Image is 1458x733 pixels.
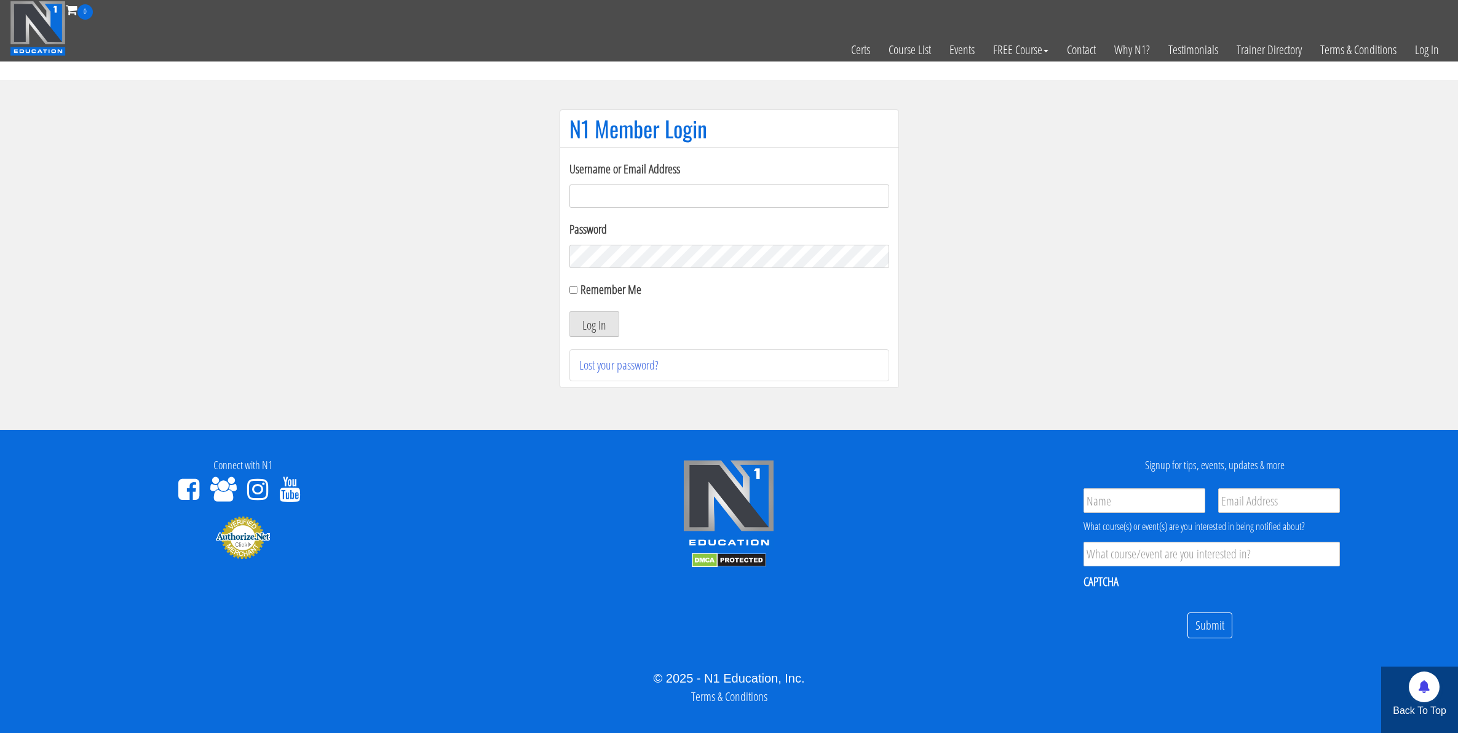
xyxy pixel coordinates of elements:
input: Email Address [1218,488,1340,513]
label: CAPTCHA [1084,574,1119,590]
input: Submit [1187,612,1232,639]
img: Authorize.Net Merchant - Click to Verify [215,515,271,560]
a: Certs [842,20,879,80]
a: Terms & Conditions [1311,20,1406,80]
div: © 2025 - N1 Education, Inc. [9,669,1449,687]
a: Terms & Conditions [691,688,767,705]
label: Password [569,220,889,239]
input: What course/event are you interested in? [1084,542,1340,566]
img: n1-education [10,1,66,56]
a: Course List [879,20,940,80]
a: Log In [1406,20,1448,80]
a: 0 [66,1,93,18]
img: n1-edu-logo [683,459,775,550]
img: DMCA.com Protection Status [692,553,766,568]
button: Log In [569,311,619,337]
a: FREE Course [984,20,1058,80]
div: What course(s) or event(s) are you interested in being notified about? [1084,519,1340,534]
h1: N1 Member Login [569,116,889,141]
a: Why N1? [1105,20,1159,80]
h4: Connect with N1 [9,459,477,472]
a: Trainer Directory [1227,20,1311,80]
a: Events [940,20,984,80]
span: 0 [77,4,93,20]
a: Testimonials [1159,20,1227,80]
input: Name [1084,488,1205,513]
a: Contact [1058,20,1105,80]
label: Username or Email Address [569,160,889,178]
h4: Signup for tips, events, updates & more [981,459,1449,472]
label: Remember Me [580,281,641,298]
a: Lost your password? [579,357,659,373]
